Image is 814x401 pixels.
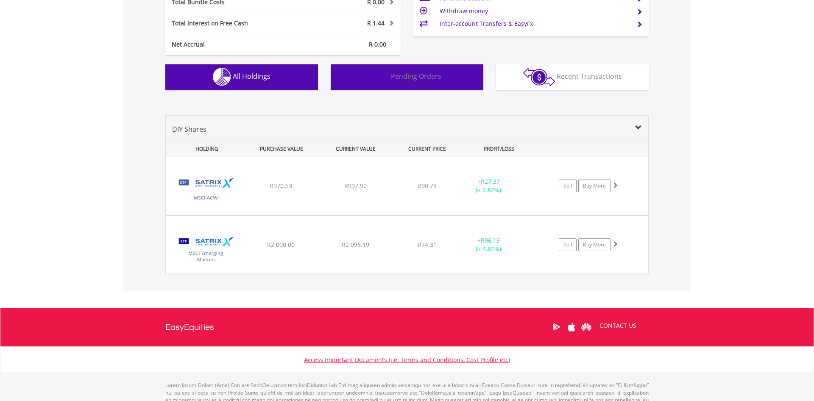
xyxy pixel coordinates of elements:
[481,177,500,185] span: R27.37
[557,72,622,81] span: Recent Transactions
[549,314,564,340] a: Google Play
[245,141,318,157] div: PURCHASE VALUE
[319,141,392,157] div: CURRENT VALUE
[579,314,594,340] a: Huawei
[457,236,521,253] div: + (+ 4.81%)
[369,40,386,48] span: R 0.00
[233,72,270,81] span: All Holdings
[391,72,441,81] span: Pending Orders
[463,141,535,157] div: PROFIT/LOSS
[170,168,243,213] img: TFSA.STXACW.png
[564,314,579,340] a: Apple
[165,40,303,49] div: Net Accrual
[270,182,292,190] span: R970.53
[559,180,577,192] a: Sell
[457,177,521,194] div: + (+ 2.82%)
[440,17,630,30] td: Inter-account Transfers & EasyFx
[166,141,243,157] div: HOLDING
[578,180,610,192] a: Buy More
[344,182,367,190] span: R997.90
[496,64,649,90] button: Recent Transactions
[304,356,510,364] a: Access Important Documents (i.e. Terms and Conditions, Cost Profile etc)
[331,64,483,90] button: Pending Orders
[267,241,295,249] span: R2 000.00
[440,5,630,17] td: Withdraw money
[418,182,437,190] span: R90.78
[373,68,389,86] img: pending_instructions-wht.png
[367,19,385,27] span: R 1.44
[393,141,461,157] div: CURRENT PRICE
[213,68,231,86] img: holdings-wht.png
[418,241,437,249] span: R74.31
[594,314,642,337] a: CONTACT US
[523,68,555,86] img: transactions-zar-wht.png
[578,238,610,251] a: Buy More
[165,64,318,90] button: All Holdings
[559,238,577,251] a: Sell
[170,227,243,272] img: TFSA.STXEMG.png
[165,19,303,28] div: Total Interest on Free Cash
[172,124,206,134] span: DIY Shares
[481,236,500,244] span: R96.19
[342,241,369,249] span: R2 096.19
[165,308,214,346] a: EasyEquities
